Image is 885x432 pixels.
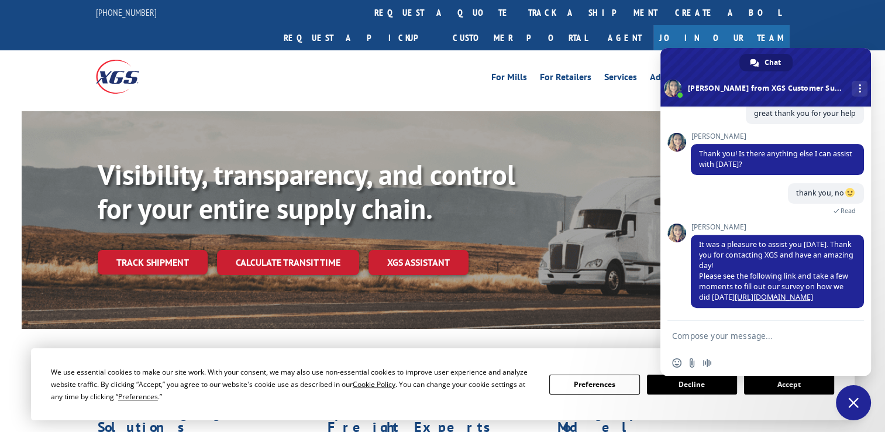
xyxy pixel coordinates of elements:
[275,25,444,50] a: Request a pickup
[744,375,834,395] button: Accept
[369,250,469,275] a: XGS ASSISTANT
[691,223,864,231] span: [PERSON_NAME]
[841,207,856,215] span: Read
[540,73,591,85] a: For Retailers
[836,385,871,420] a: Close chat
[596,25,653,50] a: Agent
[51,366,535,403] div: We use essential cookies to make our site work. With your consent, we may also use non-essential ...
[739,54,793,71] a: Chat
[549,375,639,395] button: Preferences
[118,392,158,402] span: Preferences
[647,375,737,395] button: Decline
[672,358,681,368] span: Insert an emoji
[754,108,856,118] span: great thank you for your help
[796,188,856,198] span: thank you, no
[353,379,395,389] span: Cookie Policy
[98,250,208,275] a: Track shipment
[699,239,853,302] span: It was a pleasure to assist you [DATE]. Thank you for contacting XGS and have an amazing day! Ple...
[98,156,515,227] b: Visibility, transparency, and control for your entire supply chain.
[672,321,836,350] textarea: Compose your message...
[604,73,637,85] a: Services
[699,149,852,169] span: Thank you! Is there anything else I can assist with [DATE]?
[491,73,527,85] a: For Mills
[691,132,864,140] span: [PERSON_NAME]
[703,358,712,368] span: Audio message
[217,250,359,275] a: Calculate transit time
[31,348,855,420] div: Cookie Consent Prompt
[735,292,813,302] a: [URL][DOMAIN_NAME]
[765,54,781,71] span: Chat
[653,25,790,50] a: Join Our Team
[96,6,157,18] a: [PHONE_NUMBER]
[687,358,697,368] span: Send a file
[650,73,698,85] a: Advantages
[444,25,596,50] a: Customer Portal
